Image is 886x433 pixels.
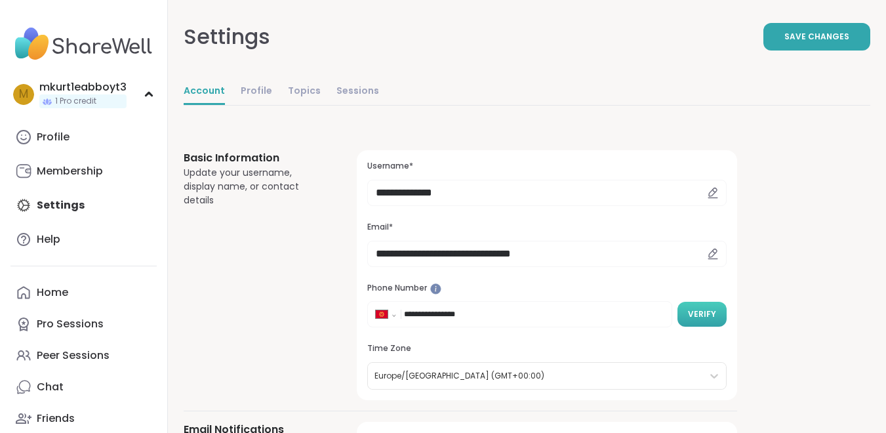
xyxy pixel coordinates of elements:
h3: Basic Information [184,150,325,166]
h3: Email* [367,222,727,233]
a: Pro Sessions [10,308,157,340]
div: mkurt1eabboyt3 [39,80,127,94]
span: m [19,86,28,103]
div: Membership [37,164,103,178]
button: Save Changes [763,23,870,51]
div: Friends [37,411,75,426]
img: ShareWell Nav Logo [10,21,157,67]
div: Pro Sessions [37,317,104,331]
a: Peer Sessions [10,340,157,371]
a: Chat [10,371,157,403]
h3: Time Zone [367,343,727,354]
a: Topics [288,79,321,105]
a: Profile [10,121,157,153]
button: Verify [677,302,727,327]
span: Save Changes [784,31,849,43]
a: Account [184,79,225,105]
span: Verify [688,308,716,320]
div: Help [37,232,60,247]
a: Sessions [336,79,379,105]
iframe: Spotlight [430,283,441,295]
h3: Phone Number [367,283,727,294]
div: Profile [37,130,70,144]
span: 1 Pro credit [55,96,96,107]
a: Membership [10,155,157,187]
div: Settings [184,21,270,52]
a: Home [10,277,157,308]
div: Chat [37,380,64,394]
a: Profile [241,79,272,105]
div: Peer Sessions [37,348,110,363]
div: Update your username, display name, or contact details [184,166,325,207]
a: Help [10,224,157,255]
div: Home [37,285,68,300]
h3: Username* [367,161,727,172]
